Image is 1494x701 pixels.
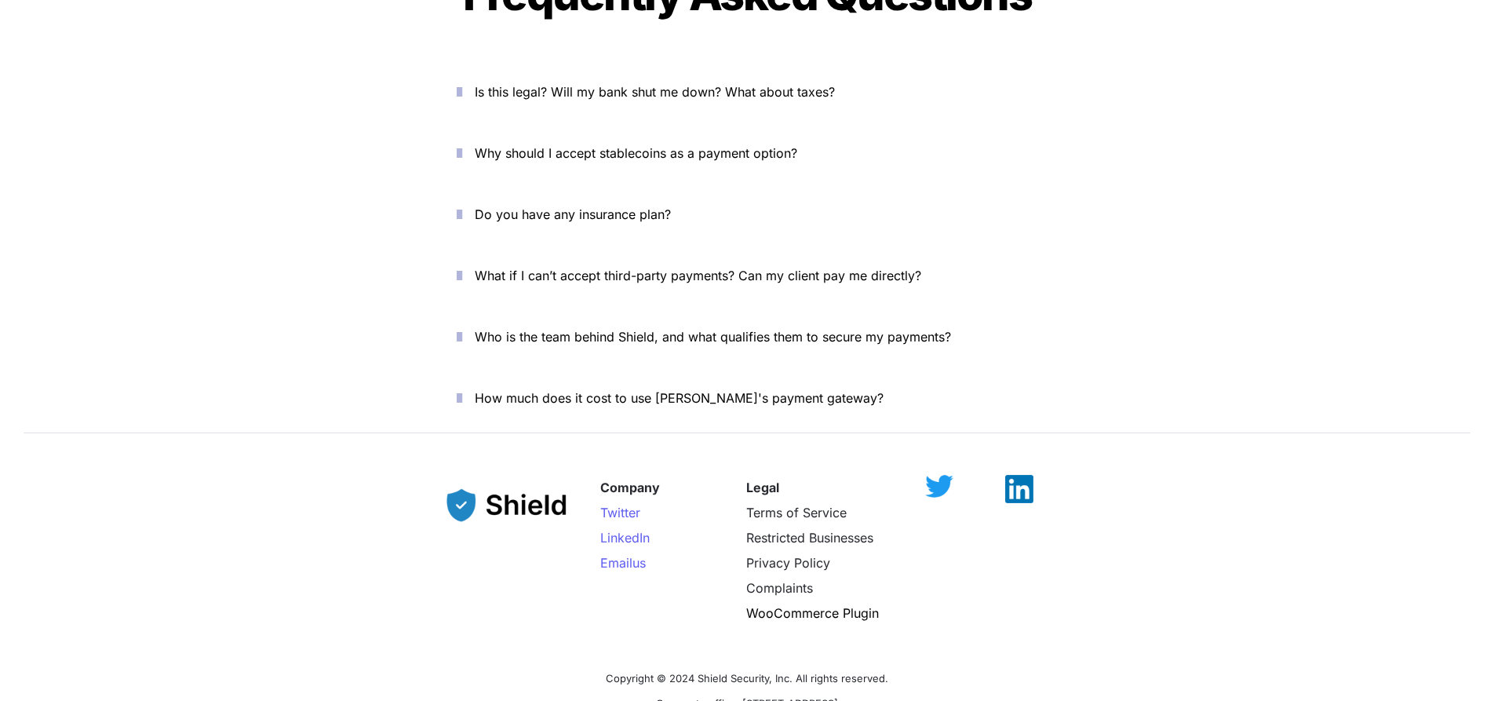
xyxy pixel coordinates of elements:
span: Do you have any insurance plan? [475,206,671,222]
span: What if I can’t accept third-party payments? Can my client pay me directly? [475,268,921,283]
button: What if I can’t accept third-party payments? Can my client pay me directly? [433,251,1061,300]
button: Why should I accept stablecoins as a payment option? [433,129,1061,177]
a: Emailus [600,555,646,571]
span: How much does it cost to use [PERSON_NAME]'s payment gateway? [475,390,884,406]
a: LinkedIn [600,530,650,546]
span: Why should I accept stablecoins as a payment option? [475,145,797,161]
span: Email [600,555,632,571]
span: Who is the team behind Shield, and what qualifies them to secure my payments? [475,329,951,345]
button: Who is the team behind Shield, and what qualifies them to secure my payments? [433,312,1061,361]
button: How much does it cost to use [PERSON_NAME]'s payment gateway? [433,374,1061,422]
span: us [632,555,646,571]
button: Do you have any insurance plan? [433,190,1061,239]
a: Terms of Service [746,505,847,520]
a: Twitter [600,505,640,520]
strong: Company [600,480,660,495]
button: Is this legal? Will my bank shut me down? What about taxes? [433,68,1061,116]
a: Complaints [746,580,813,596]
strong: Legal [746,480,779,495]
span: Is this legal? Will my bank shut me down? What about taxes? [475,84,835,100]
a: Privacy Policy [746,555,830,571]
a: Restricted Businesses [746,530,873,546]
span: Copyright © 2024 Shield Security, Inc. All rights reserved. [606,672,888,685]
a: WooCommerce Plugin [746,605,879,621]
